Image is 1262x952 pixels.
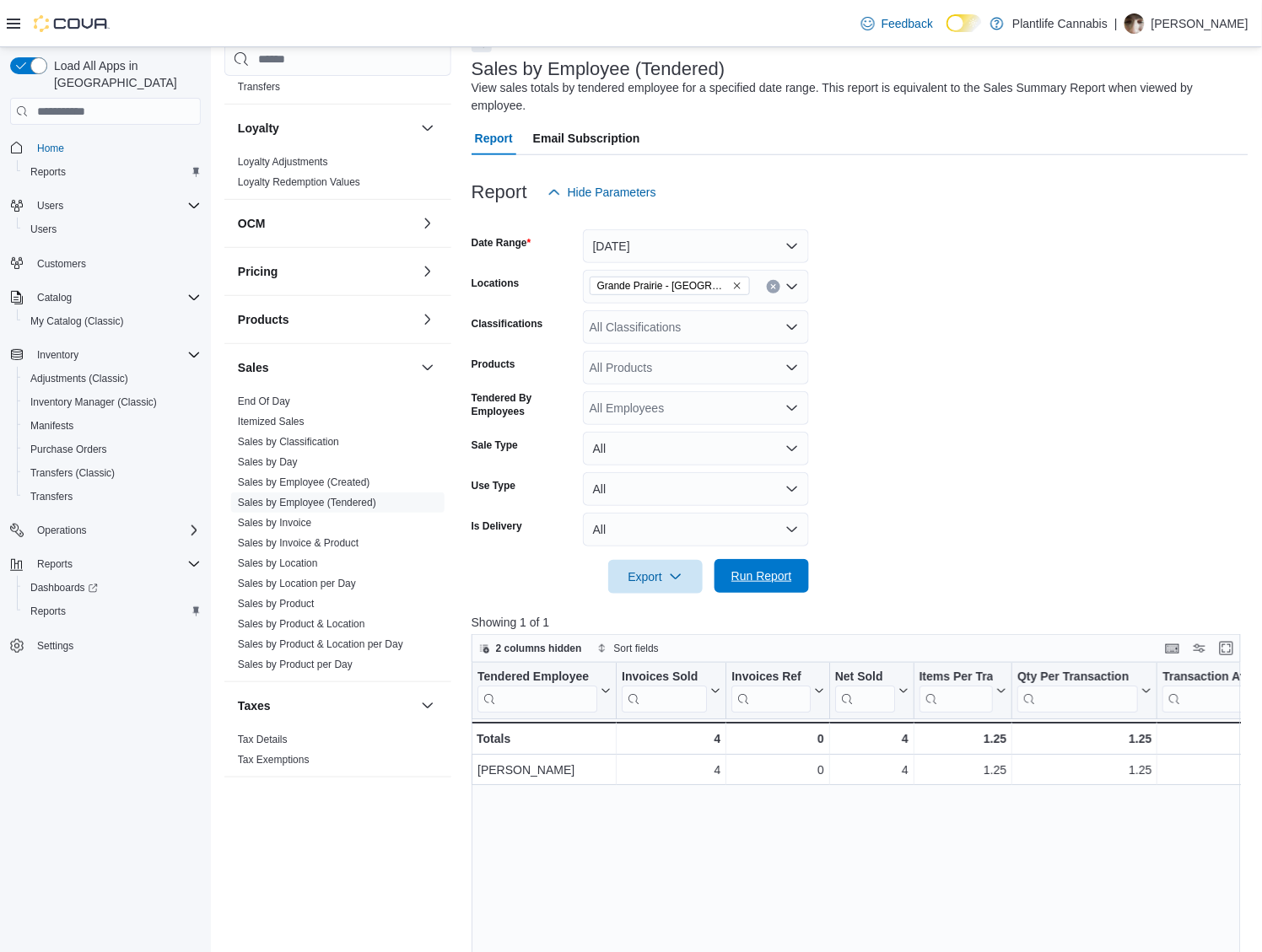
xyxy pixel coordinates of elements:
[785,320,799,334] button: Open list of options
[30,605,66,618] span: Reports
[30,466,115,480] span: Transfers (Classic)
[30,372,128,385] span: Adjustments (Classic)
[472,614,1249,631] p: Showing 1 of 1
[238,754,310,766] a: Tax Exemptions
[17,218,208,241] button: Users
[30,395,157,409] span: Inventory Manager (Classic)
[238,753,310,766] span: Tax Exemptions
[238,697,414,714] button: Taxes
[17,414,208,438] button: Manifests
[24,487,201,507] span: Transfers
[17,390,208,414] button: Inventory Manager (Classic)
[24,439,201,460] span: Purchase Orders
[238,734,288,745] a: Tax Details
[583,432,809,465] button: All
[238,263,414,280] button: Pricing
[590,277,750,295] span: Grande Prairie - Cobblestone
[472,182,527,202] h3: Report
[17,309,208,333] button: My Catalog (Classic)
[238,359,269,376] h3: Sales
[472,519,522,533] label: Is Delivery
[238,517,311,529] a: Sales by Invoice
[30,315,124,328] span: My Catalog (Classic)
[238,80,280,94] span: Transfers
[238,617,365,631] span: Sales by Product & Location
[30,581,98,594] span: Dashboards
[224,391,451,681] div: Sales
[37,348,78,362] span: Inventory
[37,557,73,571] span: Reports
[30,196,70,216] button: Users
[30,288,201,308] span: Catalog
[17,367,208,390] button: Adjustments (Classic)
[24,601,73,621] a: Reports
[472,358,515,371] label: Products
[1017,761,1151,781] div: 1.25
[37,639,73,653] span: Settings
[24,578,105,598] a: Dashboards
[24,162,201,182] span: Reports
[37,291,72,304] span: Catalog
[24,162,73,182] a: Reports
[583,513,809,546] button: All
[715,559,809,593] button: Run Report
[238,476,370,489] span: Sales by Employee (Created)
[24,311,201,331] span: My Catalog (Classic)
[1017,729,1151,749] div: 1.25
[946,32,947,33] span: Dark Mode
[238,436,339,448] a: Sales by Classification
[30,490,73,503] span: Transfers
[622,670,707,686] div: Invoices Sold
[24,416,80,436] a: Manifests
[472,438,518,452] label: Sale Type
[17,576,208,600] a: Dashboards
[24,311,131,331] a: My Catalog (Classic)
[238,516,311,530] span: Sales by Invoice
[731,729,823,749] div: 0
[919,670,993,713] div: Items Per Transaction
[238,577,356,590] span: Sales by Location per Day
[17,485,208,508] button: Transfers
[17,461,208,485] button: Transfers (Classic)
[785,361,799,374] button: Open list of options
[472,277,520,290] label: Locations
[10,128,201,702] nav: Complex example
[834,729,908,749] div: 4
[30,223,57,236] span: Users
[238,81,280,93] a: Transfers
[24,416,201,436] span: Manifests
[583,472,809,506] button: All
[238,456,298,468] a: Sales by Day
[418,261,438,282] button: Pricing
[591,638,666,659] button: Sort fields
[238,215,266,232] h3: OCM
[238,175,360,189] span: Loyalty Redemption Values
[238,311,414,328] button: Products
[30,254,93,274] a: Customers
[37,142,64,155] span: Home
[472,59,725,79] h3: Sales by Employee (Tendered)
[24,392,164,412] a: Inventory Manager (Classic)
[472,638,589,659] button: 2 columns hidden
[3,286,208,309] button: Catalog
[477,729,611,749] div: Totals
[608,560,703,594] button: Export
[496,642,582,655] span: 2 columns hidden
[24,219,201,239] span: Users
[238,359,414,376] button: Sales
[30,520,201,541] span: Operations
[785,401,799,415] button: Open list of options
[24,392,201,412] span: Inventory Manager (Classic)
[238,536,359,550] span: Sales by Invoice & Product
[731,670,823,713] button: Invoices Ref
[34,15,110,32] img: Cova
[472,236,531,250] label: Date Range
[3,633,208,658] button: Settings
[238,598,315,610] a: Sales by Product
[3,343,208,367] button: Inventory
[24,487,79,507] a: Transfers
[30,443,107,456] span: Purchase Orders
[3,194,208,218] button: Users
[1012,13,1108,34] p: Plantlife Cannabis
[731,567,792,584] span: Run Report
